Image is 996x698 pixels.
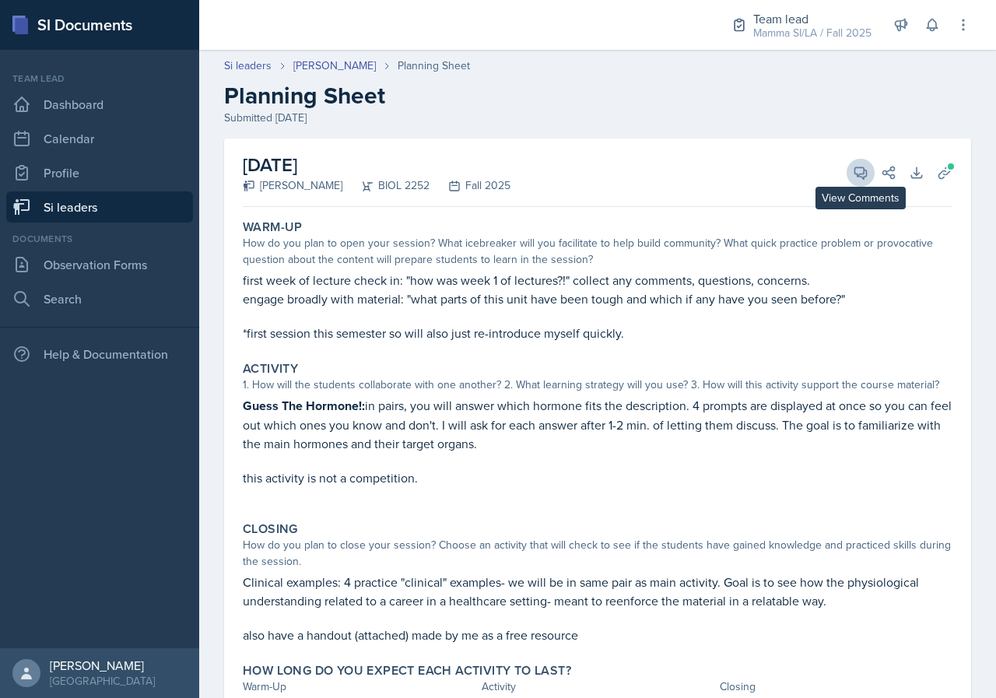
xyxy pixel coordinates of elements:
[243,573,952,610] p: Clinical examples: 4 practice "clinical" examples- we will be in same pair as main activity. Goal...
[243,219,303,235] label: Warm-Up
[430,177,510,194] div: Fall 2025
[243,271,952,289] p: first week of lecture check in: "how was week 1 of lectures?!" collect any comments, questions, c...
[243,151,510,179] h2: [DATE]
[243,521,298,537] label: Closing
[6,249,193,280] a: Observation Forms
[243,468,952,487] p: this activity is not a competition.
[243,289,952,308] p: engage broadly with material: "what parts of this unit have been tough and which if any have you ...
[6,232,193,246] div: Documents
[482,679,714,695] div: Activity
[243,396,952,453] p: in pairs, you will answer which hormone fits the description. 4 prompts are displayed at once so ...
[6,72,193,86] div: Team lead
[720,679,952,695] div: Closing
[6,157,193,188] a: Profile
[243,679,475,695] div: Warm-Up
[243,663,571,679] label: How long do you expect each activity to last?
[293,58,376,74] a: [PERSON_NAME]
[243,324,952,342] p: *first session this semester so will also just re-introduce myself quickly.
[243,361,298,377] label: Activity
[6,338,193,370] div: Help & Documentation
[398,58,470,74] div: Planning Sheet
[753,25,871,41] div: Mamma SI/LA / Fall 2025
[847,159,875,187] button: View Comments
[50,673,155,689] div: [GEOGRAPHIC_DATA]
[6,123,193,154] a: Calendar
[243,537,952,570] div: How do you plan to close your session? Choose an activity that will check to see if the students ...
[224,58,272,74] a: Si leaders
[6,89,193,120] a: Dashboard
[6,283,193,314] a: Search
[50,658,155,673] div: [PERSON_NAME]
[243,235,952,268] div: How do you plan to open your session? What icebreaker will you facilitate to help build community...
[753,9,871,28] div: Team lead
[243,397,365,415] strong: Guess The Hormone!:
[342,177,430,194] div: BIOL 2252
[6,191,193,223] a: Si leaders
[243,626,952,644] p: also have a handout (attached) made by me as a free resource
[243,377,952,393] div: 1. How will the students collaborate with one another? 2. What learning strategy will you use? 3....
[224,110,971,126] div: Submitted [DATE]
[224,82,971,110] h2: Planning Sheet
[243,177,342,194] div: [PERSON_NAME]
